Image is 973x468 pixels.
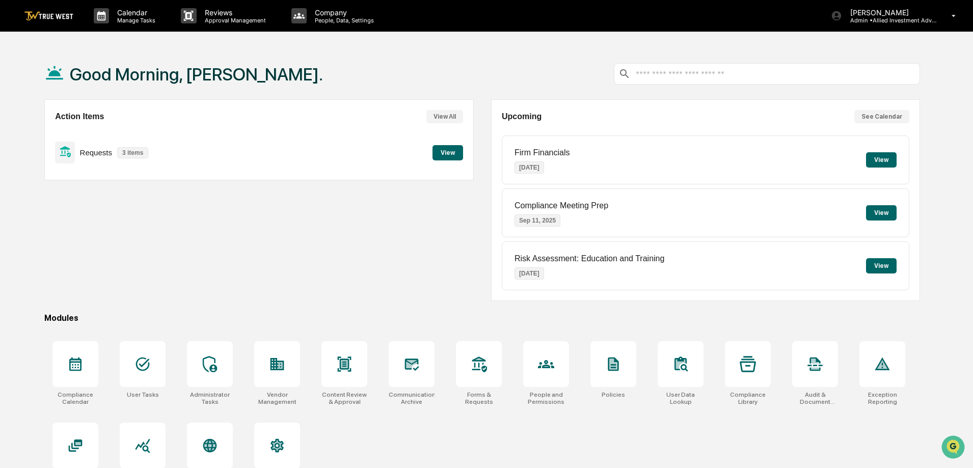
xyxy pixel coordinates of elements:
button: See Calendar [854,110,909,123]
div: Exception Reporting [859,391,905,405]
p: Manage Tasks [109,17,160,24]
button: View [433,145,463,160]
div: People and Permissions [523,391,569,405]
p: Risk Assessment: Education and Training [515,254,664,263]
p: [DATE] [515,267,544,280]
button: Start new chat [173,81,185,93]
button: View All [426,110,463,123]
button: View [866,258,897,273]
iframe: Open customer support [940,434,968,462]
p: Calendar [109,8,160,17]
div: Policies [602,391,625,398]
button: View [866,152,897,168]
p: Approval Management [197,17,271,24]
p: Reviews [197,8,271,17]
div: 🔎 [10,149,18,157]
a: Powered byPylon [72,172,123,180]
div: 🖐️ [10,129,18,137]
span: Attestations [84,128,126,139]
a: 🖐️Preclearance [6,124,70,143]
a: 🗄️Attestations [70,124,130,143]
div: User Data Lookup [658,391,704,405]
h2: Upcoming [502,112,542,121]
p: Company [307,8,379,17]
div: We're available if you need us! [35,88,129,96]
span: Preclearance [20,128,66,139]
div: Compliance Calendar [52,391,98,405]
p: [DATE] [515,161,544,174]
p: [PERSON_NAME] [842,8,937,17]
span: Pylon [101,173,123,180]
span: Data Lookup [20,148,64,158]
div: Forms & Requests [456,391,502,405]
h1: Good Morning, [PERSON_NAME]. [70,64,323,85]
p: Compliance Meeting Prep [515,201,608,210]
div: Administrator Tasks [187,391,233,405]
div: Vendor Management [254,391,300,405]
p: Firm Financials [515,148,570,157]
div: Modules [44,313,920,323]
img: logo [24,11,73,21]
p: 3 items [117,147,148,158]
div: Communications Archive [389,391,435,405]
p: Requests [80,148,112,157]
div: User Tasks [127,391,159,398]
div: Content Review & Approval [321,391,367,405]
p: Sep 11, 2025 [515,214,560,227]
button: View [866,205,897,221]
p: How can we help? [10,21,185,38]
a: View [433,147,463,157]
div: Audit & Document Logs [792,391,838,405]
p: People, Data, Settings [307,17,379,24]
div: Compliance Library [725,391,771,405]
div: Start new chat [35,78,167,88]
p: Admin • Allied Investment Advisors [842,17,937,24]
h2: Action Items [55,112,104,121]
div: 🗄️ [74,129,82,137]
a: 🔎Data Lookup [6,144,68,162]
img: 1746055101610-c473b297-6a78-478c-a979-82029cc54cd1 [10,78,29,96]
